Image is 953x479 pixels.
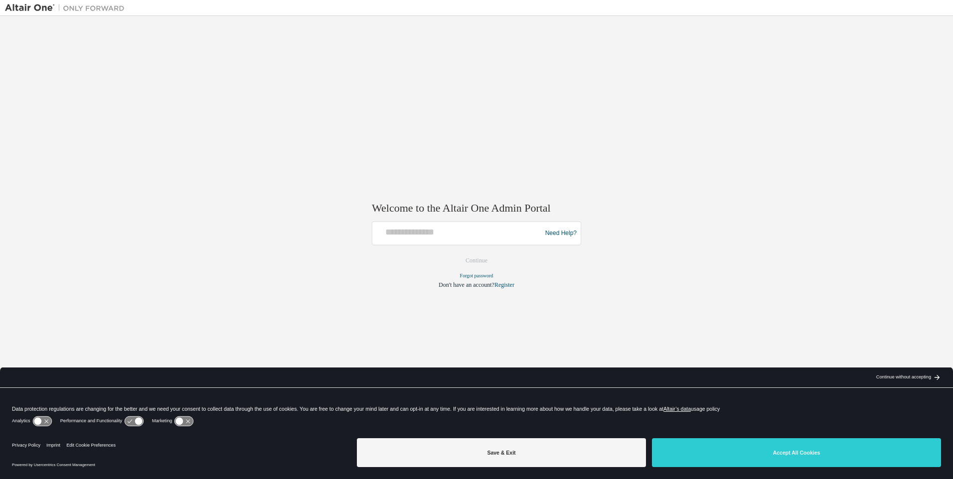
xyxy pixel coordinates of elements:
a: Forgot password [460,273,493,279]
h2: Welcome to the Altair One Admin Portal [372,201,581,215]
a: Register [494,282,514,289]
a: Need Help? [545,233,577,234]
img: Altair One [5,3,130,13]
span: Don't have an account? [439,282,494,289]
